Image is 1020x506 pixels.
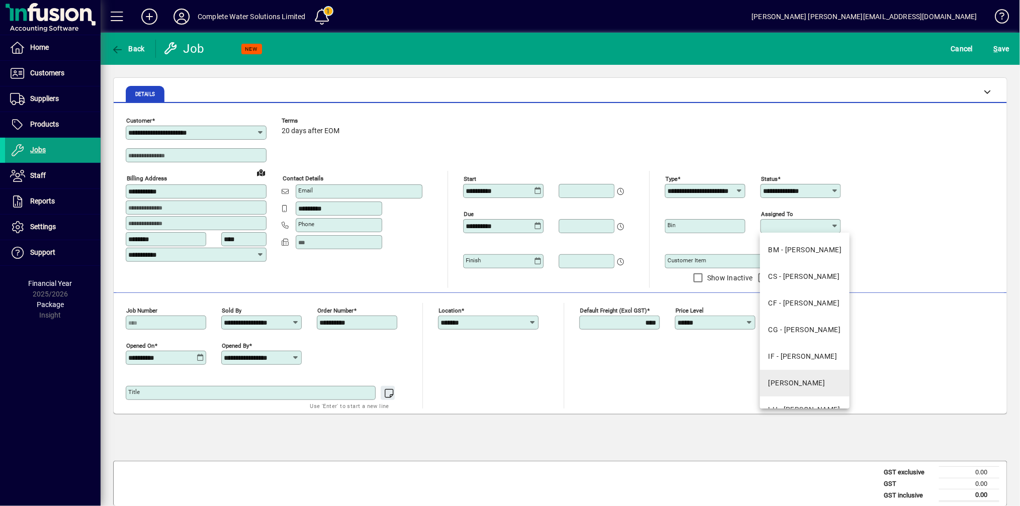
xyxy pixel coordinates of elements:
a: Customers [5,61,101,86]
mat-label: Customer Item [667,257,706,264]
span: Terms [282,118,342,124]
button: Save [991,40,1012,58]
div: IF - [PERSON_NAME] [768,351,837,362]
div: LH - [PERSON_NAME] [768,404,840,415]
mat-label: Assigned to [761,211,793,218]
div: CG - [PERSON_NAME] [768,325,840,335]
mat-option: CG - Crystal Gaiger [760,317,849,343]
div: [PERSON_NAME] [768,378,825,388]
div: [PERSON_NAME] [PERSON_NAME][EMAIL_ADDRESS][DOMAIN_NAME] [751,9,977,25]
span: Details [135,92,155,97]
span: Jobs [30,146,46,154]
span: NEW [245,46,258,52]
button: Profile [165,8,198,26]
app-page-header-button: Back [101,40,156,58]
td: GST inclusive [879,489,939,501]
mat-label: Sold by [222,307,241,314]
mat-option: LH - Liam Hendren [760,396,849,423]
span: Customers [30,69,64,77]
span: Reports [30,197,55,205]
mat-label: Phone [298,221,314,228]
mat-option: BM - Blair McFarlane [760,237,849,263]
a: Staff [5,163,101,188]
span: Cancel [951,41,973,57]
span: Suppliers [30,94,59,103]
td: 0.00 [939,467,999,478]
a: Reports [5,189,101,214]
span: Back [111,45,145,53]
a: Knowledge Base [987,2,1007,35]
span: Financial Year [29,279,72,287]
mat-option: CS - Carl Sladen [760,263,849,290]
td: GST exclusive [879,467,939,478]
mat-option: JB - Jeff Berkett [760,370,849,396]
button: Back [109,40,147,58]
mat-label: Start [464,175,476,182]
div: CS - [PERSON_NAME] [768,271,839,282]
a: Products [5,112,101,137]
mat-label: Order number [317,307,354,314]
mat-option: CF - Clint Fry [760,290,849,317]
a: View on map [253,164,269,180]
a: Suppliers [5,86,101,112]
span: Products [30,120,59,128]
mat-label: Price Level [675,307,704,314]
mat-hint: Use 'Enter' to start a new line [310,400,389,412]
span: Home [30,43,49,51]
mat-label: Opened On [126,342,154,349]
div: BM - [PERSON_NAME] [768,245,841,255]
td: 0.00 [939,478,999,489]
span: Staff [30,171,46,179]
td: 0.00 [939,489,999,501]
span: 20 days after EOM [282,127,339,135]
mat-label: Title [128,388,140,395]
mat-label: Status [761,175,778,182]
label: Show Inactive [705,273,752,283]
span: Settings [30,223,56,231]
div: CF - [PERSON_NAME] [768,298,839,309]
span: Package [37,300,64,309]
div: Job [163,41,206,57]
mat-label: Email [298,187,313,194]
div: Complete Water Solutions Limited [198,9,306,25]
a: Support [5,240,101,265]
mat-label: Type [665,175,677,182]
mat-label: Finish [466,257,481,264]
mat-label: Default Freight (excl GST) [580,307,647,314]
td: GST [879,478,939,489]
mat-label: Due [464,211,474,218]
mat-label: Customer [126,117,152,124]
span: Support [30,248,55,256]
a: Home [5,35,101,60]
mat-label: Location [439,307,461,314]
span: ave [994,41,1009,57]
mat-label: Opened by [222,342,249,349]
button: Add [133,8,165,26]
a: Settings [5,215,101,240]
button: Cancel [949,40,976,58]
span: S [994,45,998,53]
mat-option: IF - Ian Fry [760,343,849,370]
mat-label: Bin [667,222,675,229]
mat-label: Job number [126,307,157,314]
